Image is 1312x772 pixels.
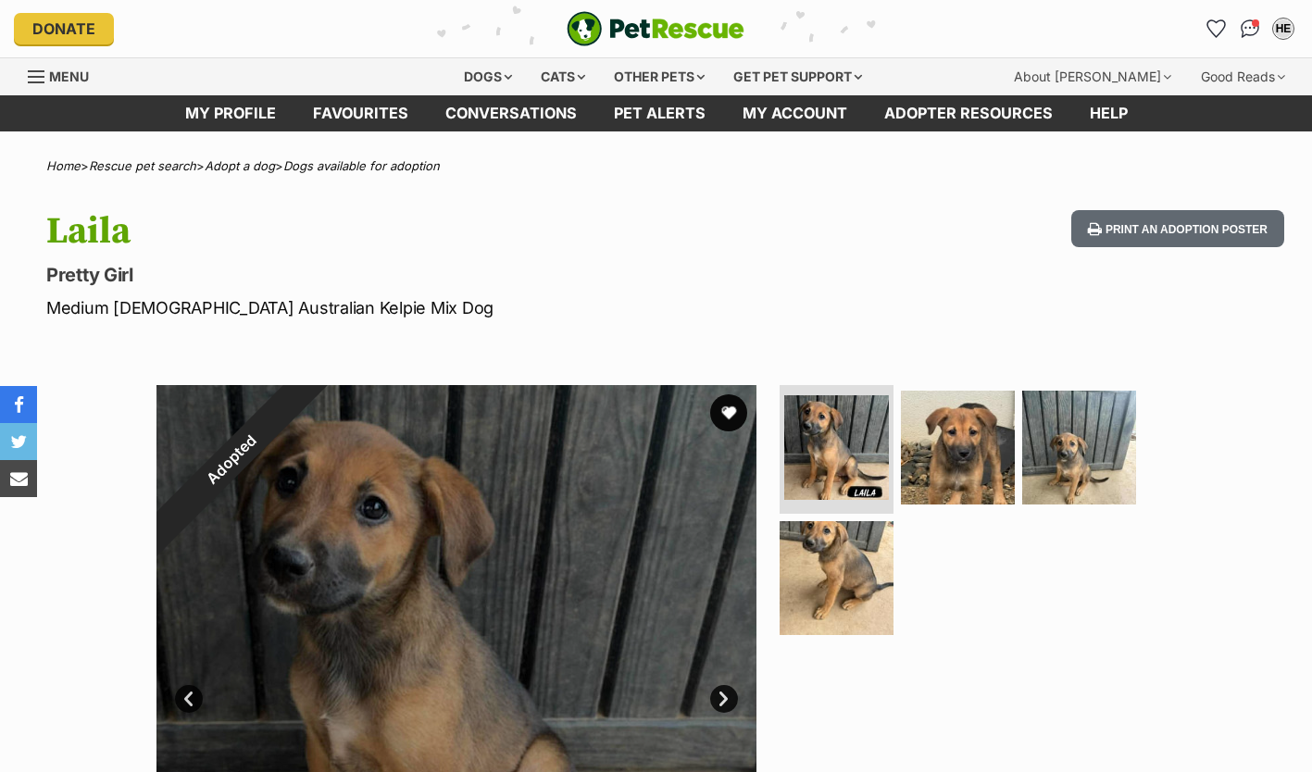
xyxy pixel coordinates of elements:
span: Menu [49,68,89,84]
a: Adopt a dog [205,158,275,173]
div: Dogs [451,58,525,95]
button: favourite [710,394,747,431]
img: logo-e224e6f780fb5917bec1dbf3a21bbac754714ae5b6737aabdf751b685950b380.svg [567,11,744,46]
a: Rescue pet search [89,158,196,173]
img: Photo of Laila [784,395,889,500]
a: Donate [14,13,114,44]
div: Adopted [114,342,348,577]
button: My account [1268,14,1298,44]
a: My account [724,95,866,131]
div: Get pet support [720,58,875,95]
a: Menu [28,58,102,92]
a: My profile [167,95,294,131]
p: Medium [DEMOGRAPHIC_DATA] Australian Kelpie Mix Dog [46,295,800,320]
ul: Account quick links [1202,14,1298,44]
a: Dogs available for adoption [283,158,440,173]
button: Print an adoption poster [1071,210,1284,248]
div: About [PERSON_NAME] [1001,58,1184,95]
h1: Laila [46,210,800,253]
div: Good Reads [1188,58,1298,95]
img: Photo of Laila [1022,391,1136,504]
a: Help [1071,95,1146,131]
img: Photo of Laila [901,391,1015,504]
img: Photo of Laila [780,521,893,635]
a: Next [710,685,738,713]
p: Pretty Girl [46,262,800,288]
div: Cats [528,58,598,95]
a: Favourites [1202,14,1231,44]
div: Other pets [601,58,718,95]
a: conversations [427,95,595,131]
a: Conversations [1235,14,1265,44]
a: Favourites [294,95,427,131]
a: Pet alerts [595,95,724,131]
a: PetRescue [567,11,744,46]
a: Adopter resources [866,95,1071,131]
img: chat-41dd97257d64d25036548639549fe6c8038ab92f7586957e7f3b1b290dea8141.svg [1241,19,1260,38]
div: HE [1274,19,1293,38]
a: Home [46,158,81,173]
a: Prev [175,685,203,713]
